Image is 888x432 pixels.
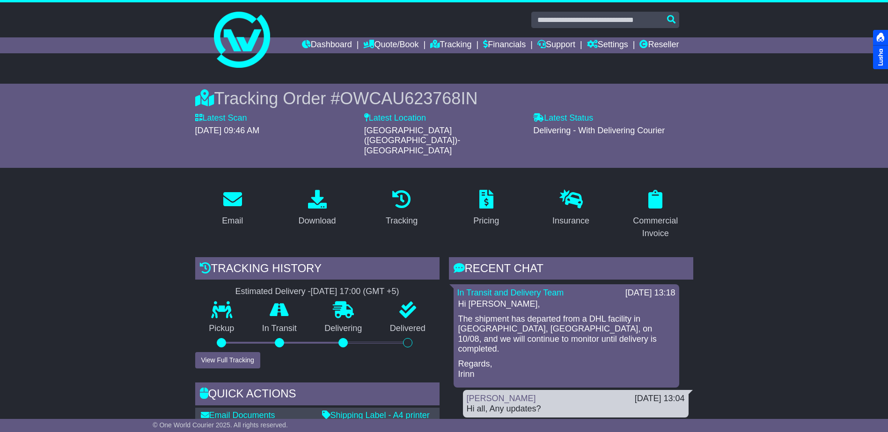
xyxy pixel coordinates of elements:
[195,88,693,108] div: Tracking Order #
[546,187,595,230] a: Insurance
[386,215,418,227] div: Tracking
[639,37,679,53] a: Reseller
[635,394,685,404] div: [DATE] 13:04
[458,359,675,379] p: Regards, Irinn
[201,410,275,420] a: Email Documents
[298,215,336,227] div: Download
[618,187,693,243] a: Commercial Invoice
[467,187,505,230] a: Pricing
[467,404,685,414] div: Hi all, Any updates?
[376,324,440,334] p: Delivered
[458,314,675,354] p: The shipment has departed from a DHL facility in [GEOGRAPHIC_DATA], [GEOGRAPHIC_DATA], on 10/08, ...
[195,382,440,408] div: Quick Actions
[195,324,249,334] p: Pickup
[380,187,424,230] a: Tracking
[458,299,675,310] p: Hi [PERSON_NAME],
[195,257,440,282] div: Tracking history
[483,37,526,53] a: Financials
[467,394,536,403] a: [PERSON_NAME]
[457,288,564,297] a: In Transit and Delivery Team
[364,113,426,123] label: Latest Location
[311,287,399,297] div: [DATE] 17:00 (GMT +5)
[364,126,460,155] span: [GEOGRAPHIC_DATA] ([GEOGRAPHIC_DATA])-[GEOGRAPHIC_DATA]
[153,421,288,429] span: © One World Courier 2025. All rights reserved.
[340,89,477,108] span: OWCAU623768IN
[533,113,593,123] label: Latest Status
[222,215,243,227] div: Email
[473,215,499,227] div: Pricing
[625,288,675,298] div: [DATE] 13:18
[449,257,693,282] div: RECENT CHAT
[311,324,376,334] p: Delivering
[624,215,687,240] div: Commercial Invoice
[195,113,247,123] label: Latest Scan
[322,410,430,420] a: Shipping Label - A4 printer
[195,126,260,135] span: [DATE] 09:46 AM
[533,126,665,135] span: Delivering - With Delivering Courier
[537,37,575,53] a: Support
[292,187,342,230] a: Download
[587,37,628,53] a: Settings
[302,37,352,53] a: Dashboard
[195,352,260,368] button: View Full Tracking
[216,187,249,230] a: Email
[363,37,418,53] a: Quote/Book
[195,287,440,297] div: Estimated Delivery -
[248,324,311,334] p: In Transit
[552,215,589,227] div: Insurance
[430,37,471,53] a: Tracking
